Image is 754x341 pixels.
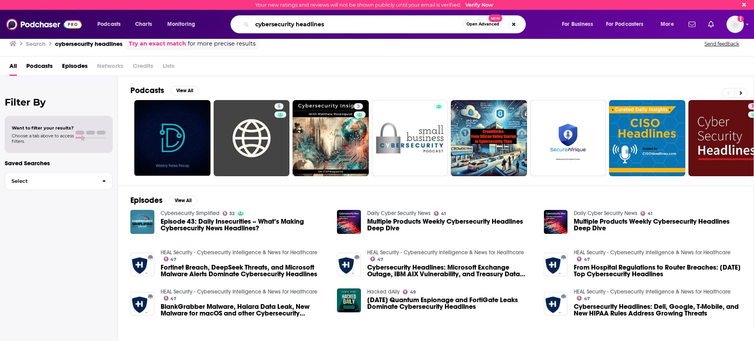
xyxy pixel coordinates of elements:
[367,288,400,295] a: Hacked dAily
[5,179,96,184] span: Select
[5,172,113,190] button: Select
[574,288,730,295] a: HEAL Security - Cybersecurity Intelligence & News for Healthcare
[130,292,154,316] img: BlankGrabber Malware, Halara Data Leak, New Malware for macOS and other Cybersecurity headlines
[163,60,174,76] span: Lists
[648,212,652,215] span: 41
[130,210,154,234] img: Episode 43: Daily Insecurities – What’s Making Cybersecurity News Headlines?
[705,18,717,31] a: Show notifications dropdown
[278,103,280,111] span: 5
[62,60,88,76] a: Episodes
[641,211,652,216] a: 41
[170,86,199,95] button: View All
[441,212,446,215] span: 41
[544,210,568,234] img: Multiple Products Weekly Cybersecurity Headlines Deep Dive
[661,19,674,30] span: More
[337,253,361,277] img: Cybersecurity Headlines: Microsoft Exchange Outage, IBM AIX Vulnerability, and Treasury Data Breach
[5,97,113,108] h2: Filter By
[5,159,113,167] p: Saved Searches
[574,218,741,232] a: Multiple Products Weekly Cybersecurity Headlines Deep Dive
[161,264,328,277] a: Fortinet Breach, DeepSeek Threats, and Microsoft Malware Alerts Dominate Cybersecurity Headlines
[229,212,234,215] span: 32
[562,19,593,30] span: For Business
[574,210,637,217] a: Daily Cyber Security News
[97,19,121,30] span: Podcasts
[26,40,46,47] h3: Search
[370,257,383,261] a: 47
[367,297,534,310] span: [DATE] Quantum Espionage and FortiGate Leaks Dominate Cybersecurity Headlines
[337,288,361,312] img: 16-Jan-2025 Quantum Espionage and FortiGate Leaks Dominate Cybersecurity Headlines
[727,16,744,33] img: User Profile
[403,290,416,294] a: 49
[130,195,197,205] a: EpisodesView All
[170,258,176,261] span: 47
[574,264,741,277] span: From Hospital Regulations to Router Breaches: [DATE] Top Cybersecurity Headlines
[577,296,590,301] a: 47
[727,16,744,33] button: Show profile menu
[164,296,177,301] a: 47
[214,100,290,176] a: 5
[9,60,17,76] a: All
[169,196,197,205] button: View All
[377,258,383,261] span: 47
[367,249,524,256] a: HEAL Security - Cybersecurity Intelligence & News for Healthcare
[367,264,534,277] a: Cybersecurity Headlines: Microsoft Exchange Outage, IBM AIX Vulnerability, and Treasury Data Breach
[463,20,503,29] button: Open AdvancedNew
[574,249,730,256] a: HEAL Security - Cybersecurity Intelligence & News for Healthcare
[702,40,741,47] button: Send feedback
[367,297,534,310] a: 16-Jan-2025 Quantum Espionage and FortiGate Leaks Dominate Cybersecurity Headlines
[161,303,328,317] a: BlankGrabber Malware, Halara Data Leak, New Malware for macOS and other Cybersecurity headlines
[162,18,205,31] button: open menu
[161,218,328,232] a: Episode 43: Daily Insecurities – What’s Making Cybersecurity News Headlines?
[130,195,163,205] h2: Episodes
[467,22,499,26] span: Open Advanced
[252,18,463,31] input: Search podcasts, credits, & more...
[465,2,493,8] a: Verify Now
[655,18,684,31] button: open menu
[584,297,590,301] span: 47
[129,39,186,48] a: Try an exact match
[574,303,741,317] a: Cybersecurity Headlines: Dell, Google, T-Mobile, and New HIPAA Rules Address Growing Threats
[92,18,131,31] button: open menu
[97,60,123,76] span: Networks
[130,18,157,31] a: Charts
[367,218,534,232] a: Multiple Products Weekly Cybersecurity Headlines Deep Dive
[738,16,744,22] svg: Email not verified
[223,211,235,216] a: 32
[161,210,220,217] a: Cybersecurity Simplified
[337,210,361,234] img: Multiple Products Weekly Cybersecurity Headlines Deep Dive
[577,257,590,261] a: 47
[410,290,416,294] span: 49
[12,125,74,131] span: Want to filter your results?
[170,297,176,301] span: 47
[584,258,590,261] span: 47
[238,15,533,33] div: Search podcasts, credits, & more...
[26,60,53,76] a: Podcasts
[489,15,503,22] span: New
[6,17,82,32] a: Podchaser - Follow, Share and Rate Podcasts
[357,103,360,111] span: 3
[130,86,164,95] h2: Podcasts
[55,40,123,47] h3: cybersecurity headlines
[354,103,363,109] a: 3
[188,39,256,48] span: for more precise results
[167,19,195,30] span: Monitoring
[161,288,317,295] a: HEAL Security - Cybersecurity Intelligence & News for Healthcare
[293,100,369,176] a: 3
[556,18,603,31] button: open menu
[130,253,154,277] img: Fortinet Breach, DeepSeek Threats, and Microsoft Malware Alerts Dominate Cybersecurity Headlines
[275,103,284,109] a: 5
[133,60,153,76] span: Credits
[606,19,644,30] span: For Podcasters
